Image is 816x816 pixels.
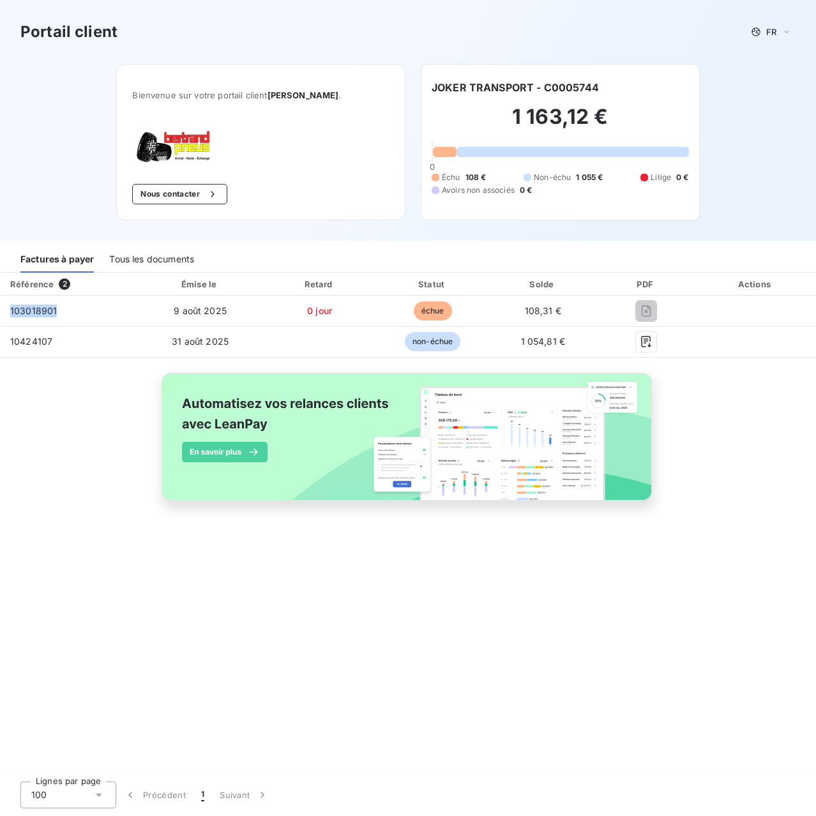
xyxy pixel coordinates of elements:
[193,782,212,808] button: 1
[651,172,671,183] span: Litige
[414,301,452,321] span: échue
[109,246,194,273] div: Tous les documents
[465,172,487,183] span: 108 €
[116,782,193,808] button: Précédent
[201,789,204,801] span: 1
[766,27,776,37] span: FR
[174,305,227,316] span: 9 août 2025
[405,332,460,351] span: non-échue
[132,131,214,163] img: Company logo
[520,185,532,196] span: 0 €
[432,80,599,95] h6: JOKER TRANSPORT - C0005744
[430,162,435,172] span: 0
[140,278,260,291] div: Émise le
[20,246,94,273] div: Factures à payer
[307,305,332,316] span: 0 jour
[132,90,389,100] span: Bienvenue sur votre portail client .
[525,305,561,316] span: 108,31 €
[600,278,693,291] div: PDF
[10,305,57,316] span: 103018901
[534,172,571,183] span: Non-échu
[212,782,276,808] button: Suivant
[59,278,70,290] span: 2
[442,185,515,196] span: Avoirs non associés
[491,278,594,291] div: Solde
[676,172,688,183] span: 0 €
[31,789,47,801] span: 100
[20,20,117,43] h3: Portail client
[268,90,339,100] span: [PERSON_NAME]
[132,184,227,204] button: Nous contacter
[172,336,229,347] span: 31 août 2025
[379,278,486,291] div: Statut
[10,336,52,347] span: 10424107
[576,172,603,183] span: 1 055 €
[432,104,689,142] h2: 1 163,12 €
[265,278,374,291] div: Retard
[10,279,54,289] div: Référence
[150,365,666,522] img: banner
[442,172,460,183] span: Échu
[698,278,813,291] div: Actions
[521,336,566,347] span: 1 054,81 €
